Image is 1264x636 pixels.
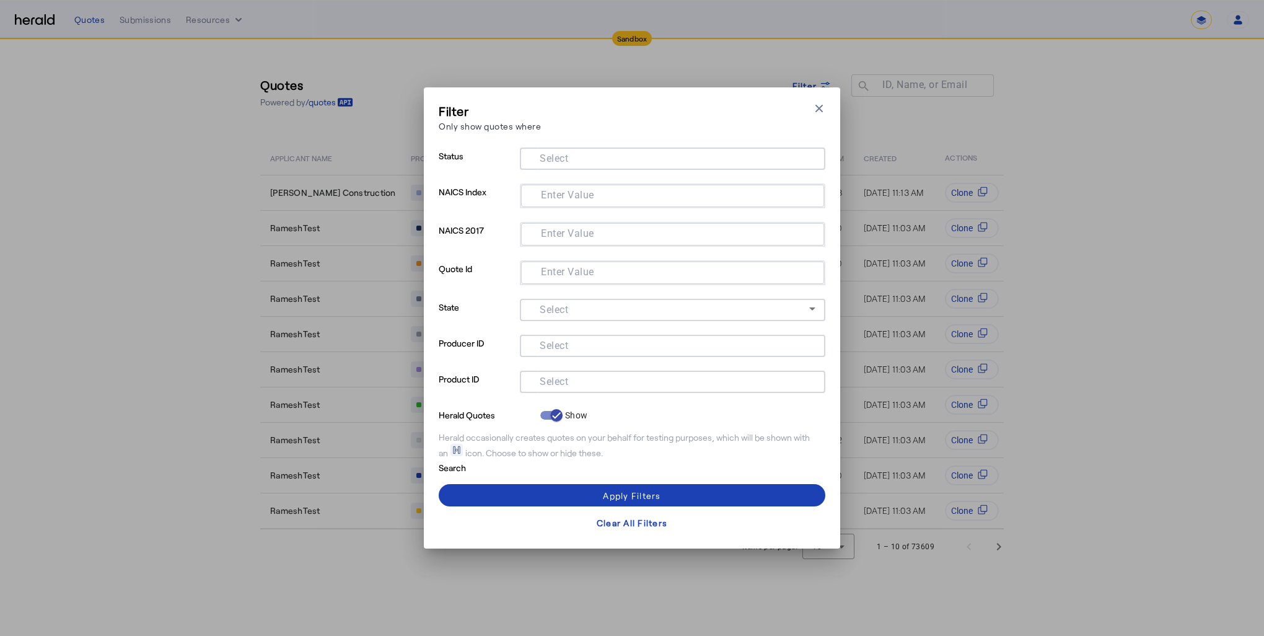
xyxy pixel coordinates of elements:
[530,150,815,165] mat-chip-grid: Selection
[530,373,815,388] mat-chip-grid: Selection
[439,260,515,299] p: Quote Id
[439,102,541,120] h3: Filter
[540,152,568,164] mat-label: Select
[540,376,568,387] mat-label: Select
[439,120,541,133] p: Only show quotes where
[563,409,587,422] label: Show
[603,489,661,502] div: Apply Filters
[597,516,667,529] div: Clear All Filters
[439,459,535,474] p: Search
[540,340,568,351] mat-label: Select
[531,187,814,202] mat-chip-grid: Selection
[541,227,594,239] mat-label: Enter Value
[530,337,815,352] mat-chip-grid: Selection
[439,484,825,506] button: Apply Filters
[541,266,594,278] mat-label: Enter Value
[439,222,515,260] p: NAICS 2017
[439,431,825,459] div: Herald occasionally creates quotes on your behalf for testing purposes, which will be shown with ...
[531,226,814,241] mat-chip-grid: Selection
[540,304,568,316] mat-label: Select
[439,148,515,183] p: Status
[531,264,814,279] mat-chip-grid: Selection
[439,335,515,371] p: Producer ID
[439,371,515,407] p: Product ID
[541,189,594,201] mat-label: Enter Value
[439,183,515,222] p: NAICS Index
[439,511,825,534] button: Clear All Filters
[439,407,535,422] p: Herald Quotes
[439,299,515,335] p: State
